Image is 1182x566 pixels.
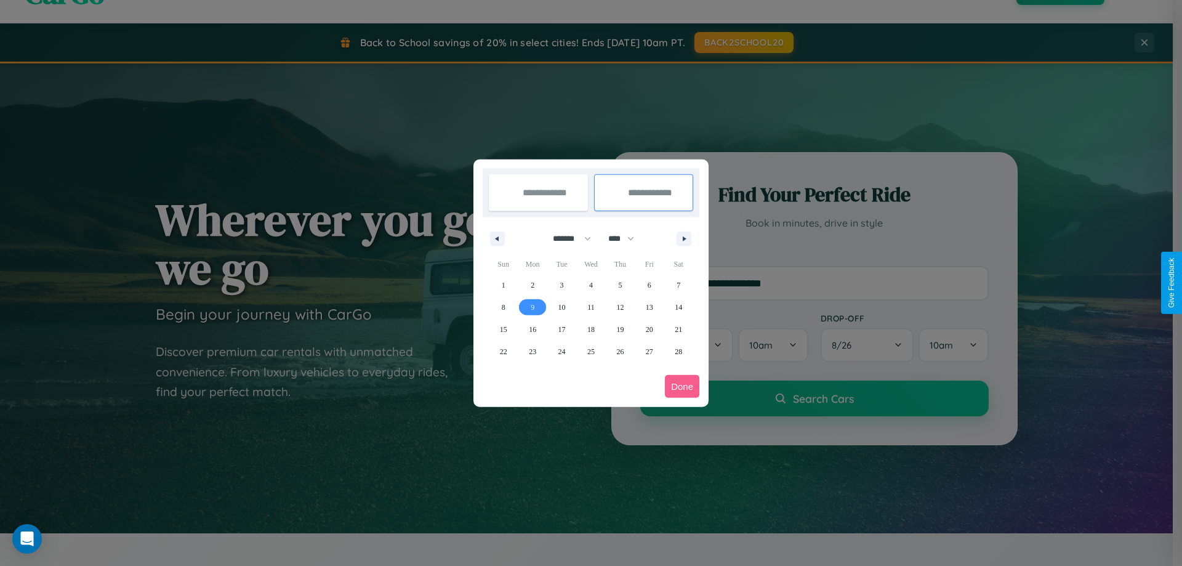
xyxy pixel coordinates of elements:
[531,274,534,296] span: 2
[518,318,547,341] button: 16
[606,318,635,341] button: 19
[12,524,42,554] div: Open Intercom Messenger
[489,296,518,318] button: 8
[518,296,547,318] button: 9
[576,274,605,296] button: 4
[560,274,564,296] span: 3
[547,254,576,274] span: Tue
[665,375,699,398] button: Done
[576,318,605,341] button: 18
[529,341,536,363] span: 23
[664,341,693,363] button: 28
[489,254,518,274] span: Sun
[675,296,682,318] span: 14
[677,274,680,296] span: 7
[576,254,605,274] span: Wed
[646,341,653,363] span: 27
[664,274,693,296] button: 7
[502,274,505,296] span: 1
[606,274,635,296] button: 5
[587,296,595,318] span: 11
[500,341,507,363] span: 22
[616,318,624,341] span: 19
[606,341,635,363] button: 26
[635,254,664,274] span: Fri
[531,296,534,318] span: 9
[500,318,507,341] span: 15
[529,318,536,341] span: 16
[518,274,547,296] button: 2
[635,296,664,318] button: 13
[547,341,576,363] button: 24
[518,254,547,274] span: Mon
[489,341,518,363] button: 22
[648,274,651,296] span: 6
[518,341,547,363] button: 23
[646,318,653,341] span: 20
[502,296,505,318] span: 8
[675,341,682,363] span: 28
[635,274,664,296] button: 6
[664,296,693,318] button: 14
[664,254,693,274] span: Sat
[558,296,566,318] span: 10
[587,318,595,341] span: 18
[635,318,664,341] button: 20
[664,318,693,341] button: 21
[547,274,576,296] button: 3
[616,296,624,318] span: 12
[558,318,566,341] span: 17
[547,318,576,341] button: 17
[635,341,664,363] button: 27
[576,296,605,318] button: 11
[489,274,518,296] button: 1
[587,341,595,363] span: 25
[675,318,682,341] span: 21
[618,274,622,296] span: 5
[616,341,624,363] span: 26
[646,296,653,318] span: 13
[606,296,635,318] button: 12
[576,341,605,363] button: 25
[489,318,518,341] button: 15
[606,254,635,274] span: Thu
[1167,258,1176,308] div: Give Feedback
[558,341,566,363] span: 24
[589,274,593,296] span: 4
[547,296,576,318] button: 10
